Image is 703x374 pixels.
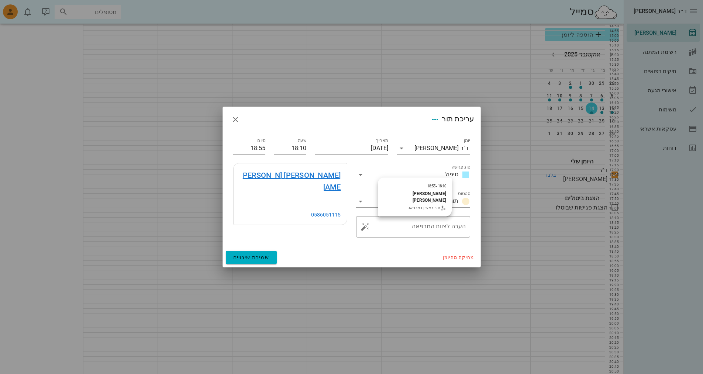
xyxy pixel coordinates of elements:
div: יומןד"ר [PERSON_NAME] [397,142,470,154]
span: שמירת שינויים [233,254,270,260]
strong: [PERSON_NAME] [PERSON_NAME] [413,191,446,202]
label: תאריך [376,138,388,143]
label: סטטוס [458,191,470,197]
span: תור נקבע [435,197,458,204]
label: יומן [464,138,470,143]
label: סוג פגישה [451,165,470,170]
label: שעה [297,138,306,143]
span: מחיקה מהיומן [443,255,475,260]
div: ד"ר [PERSON_NAME] [414,145,469,152]
label: סיום [257,138,265,143]
a: 0586051115 [311,212,341,218]
small: 18:10 - 18:55 [427,184,446,188]
div: סוג פגישהטיפול [356,169,470,181]
div: עריכת תור [428,113,474,126]
button: מחיקה מהיומן [440,252,478,263]
div: סטטוסתור נקבע [356,195,470,207]
div: תור ראשון במרפאה [383,205,446,211]
a: [PERSON_NAME] [PERSON_NAME] [239,169,341,193]
span: טיפול [445,171,458,178]
button: שמירת שינויים [226,251,277,264]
